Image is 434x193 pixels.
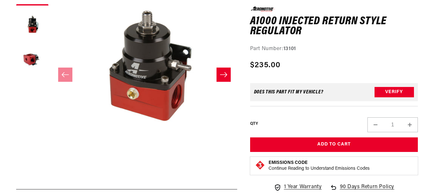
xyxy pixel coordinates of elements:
span: $235.00 [250,59,281,71]
button: Load image 2 in gallery view [16,9,48,41]
strong: 13101 [283,46,296,51]
a: 1 Year Warranty [274,183,322,191]
p: Continue Reading to Understand Emissions Codes [269,166,370,172]
button: Slide left [58,68,72,82]
button: Load image 3 in gallery view [16,44,48,77]
img: Emissions code [255,160,265,170]
label: QTY [250,121,258,127]
span: 1 Year Warranty [284,183,322,191]
h1: A1000 Injected return style Regulator [250,16,418,37]
strong: Emissions Code [269,160,308,165]
button: Slide right [217,68,231,82]
div: Does This part fit My vehicle? [254,90,323,95]
button: Emissions CodeContinue Reading to Understand Emissions Codes [269,160,370,172]
button: Verify [375,87,414,97]
button: Add to Cart [250,137,418,152]
div: Part Number: [250,45,418,53]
